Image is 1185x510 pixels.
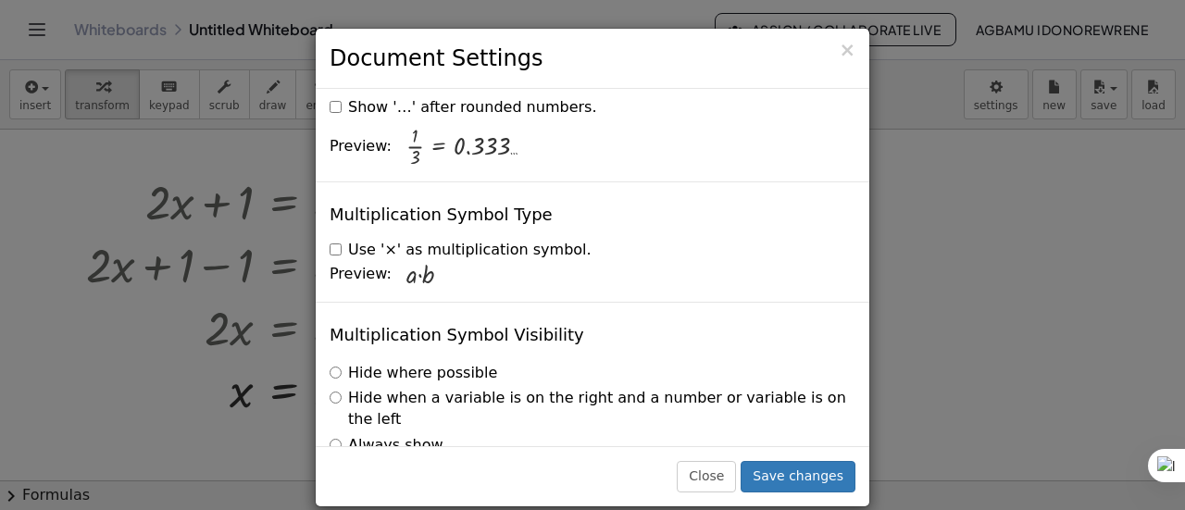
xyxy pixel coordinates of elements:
label: Hide when a variable is on the right and a number or variable is on the left [330,388,855,430]
h4: Multiplication Symbol Type [330,205,553,224]
button: Save changes [741,461,855,492]
label: Show '…' after rounded numbers. [330,97,596,118]
label: Use '×' as multiplication symbol. [330,240,592,261]
input: Always show [330,439,342,451]
h3: Document Settings [330,43,855,74]
h4: Multiplication Symbol Visibility [330,326,584,344]
button: Close [839,41,855,60]
label: Hide where possible [330,363,497,384]
span: Preview: [330,136,392,157]
label: Always show [330,435,443,456]
span: × [839,39,855,61]
input: Show '…' after rounded numbers. [330,101,342,113]
input: Use '×' as multiplication symbol. [330,243,342,255]
input: Hide when a variable is on the right and a number or variable is on the left [330,392,342,404]
button: Close [677,461,736,492]
input: Hide where possible [330,367,342,379]
span: Preview: [330,264,392,285]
